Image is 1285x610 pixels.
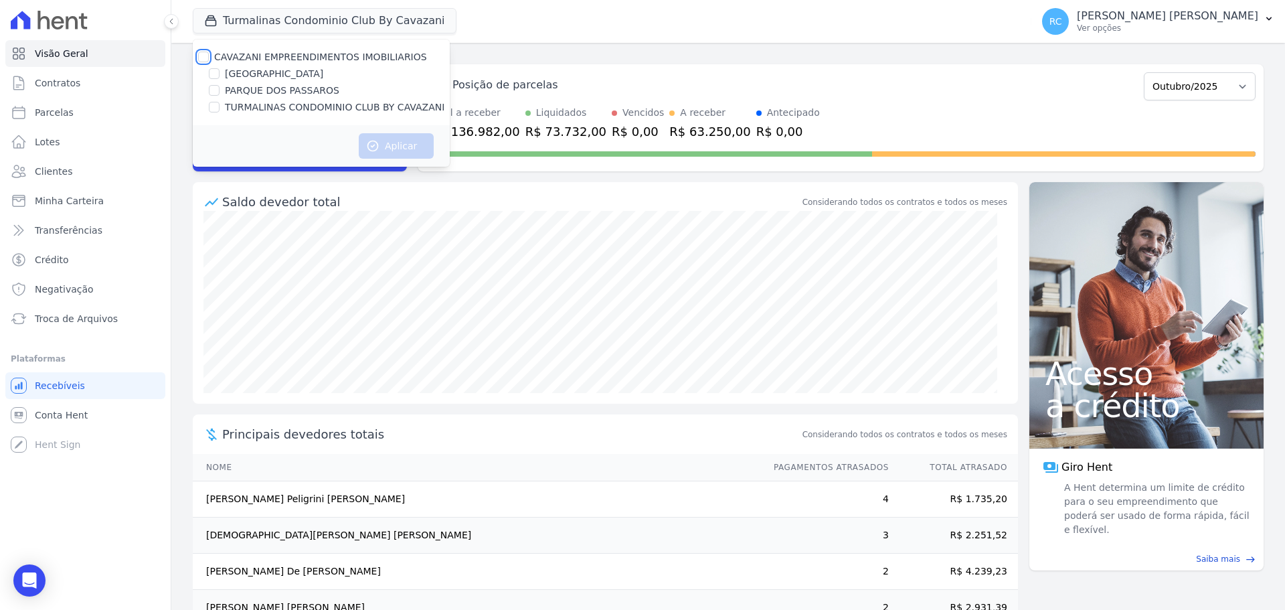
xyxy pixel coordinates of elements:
[761,454,889,481] th: Pagamentos Atrasados
[11,351,160,367] div: Plataformas
[1061,459,1112,475] span: Giro Hent
[5,276,165,303] a: Negativação
[1045,390,1248,422] span: a crédito
[5,70,165,96] a: Contratos
[1045,358,1248,390] span: Acesso
[622,106,664,120] div: Vencidos
[680,106,725,120] div: A receber
[1077,9,1258,23] p: [PERSON_NAME] [PERSON_NAME]
[193,554,761,590] td: [PERSON_NAME] De [PERSON_NAME]
[193,481,761,518] td: [PERSON_NAME] Peligrini [PERSON_NAME]
[5,246,165,273] a: Crédito
[889,518,1018,554] td: R$ 2.251,52
[761,554,889,590] td: 2
[5,40,165,67] a: Visão Geral
[1037,553,1256,565] a: Saiba mais east
[5,99,165,126] a: Parcelas
[5,129,165,155] a: Lotes
[35,194,104,208] span: Minha Carteira
[5,402,165,429] a: Conta Hent
[5,158,165,185] a: Clientes
[35,283,94,296] span: Negativação
[35,76,80,90] span: Contratos
[35,408,88,422] span: Conta Hent
[1246,554,1256,564] span: east
[431,106,520,120] div: Total a receber
[889,481,1018,518] td: R$ 1.735,20
[756,123,820,141] div: R$ 0,00
[35,379,85,392] span: Recebíveis
[5,187,165,214] a: Minha Carteira
[35,106,74,119] span: Parcelas
[225,100,444,115] label: TURMALINAS CONDOMINIO CLUB BY CAVAZANI
[222,425,800,443] span: Principais devedores totais
[5,372,165,399] a: Recebíveis
[1061,481,1250,537] span: A Hent determina um limite de crédito para o seu empreendimento que poderá ser usado de forma ráp...
[13,564,46,597] div: Open Intercom Messenger
[193,518,761,554] td: [DEMOGRAPHIC_DATA][PERSON_NAME] [PERSON_NAME]
[669,123,750,141] div: R$ 63.250,00
[35,47,88,60] span: Visão Geral
[35,135,60,149] span: Lotes
[525,123,606,141] div: R$ 73.732,00
[359,133,434,159] button: Aplicar
[5,305,165,332] a: Troca de Arquivos
[536,106,587,120] div: Liquidados
[1077,23,1258,33] p: Ver opções
[225,84,339,98] label: PARQUE DOS PASSAROS
[193,8,456,33] button: Turmalinas Condominio Club By Cavazani
[5,217,165,244] a: Transferências
[225,67,323,81] label: [GEOGRAPHIC_DATA]
[1196,553,1240,565] span: Saiba mais
[889,454,1018,481] th: Total Atrasado
[35,224,102,237] span: Transferências
[889,554,1018,590] td: R$ 4.239,23
[35,253,69,266] span: Crédito
[35,165,72,178] span: Clientes
[452,77,558,93] div: Posição de parcelas
[612,123,664,141] div: R$ 0,00
[761,518,889,554] td: 3
[431,123,520,141] div: R$ 136.982,00
[193,454,761,481] th: Nome
[1049,17,1062,26] span: RC
[1031,3,1285,40] button: RC [PERSON_NAME] [PERSON_NAME] Ver opções
[35,312,118,325] span: Troca de Arquivos
[222,193,800,211] div: Saldo devedor total
[761,481,889,518] td: 4
[214,52,427,62] label: CAVAZANI EMPREENDIMENTOS IMOBILIARIOS
[767,106,820,120] div: Antecipado
[802,196,1007,208] div: Considerando todos os contratos e todos os meses
[802,429,1007,441] span: Considerando todos os contratos e todos os meses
